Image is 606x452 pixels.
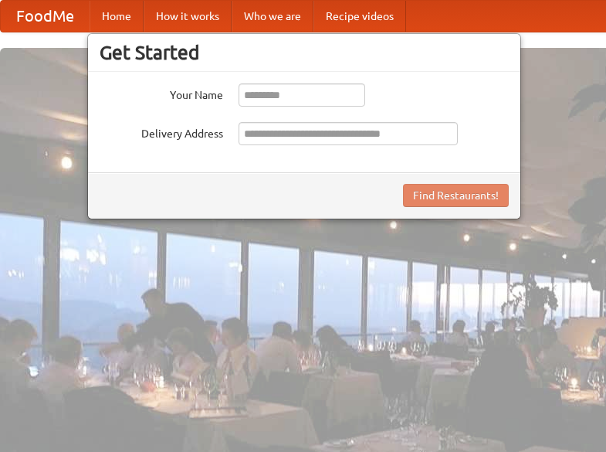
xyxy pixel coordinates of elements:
[100,122,223,141] label: Delivery Address
[313,1,406,32] a: Recipe videos
[232,1,313,32] a: Who we are
[100,83,223,103] label: Your Name
[100,41,509,64] h3: Get Started
[403,184,509,207] button: Find Restaurants!
[1,1,90,32] a: FoodMe
[90,1,144,32] a: Home
[144,1,232,32] a: How it works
